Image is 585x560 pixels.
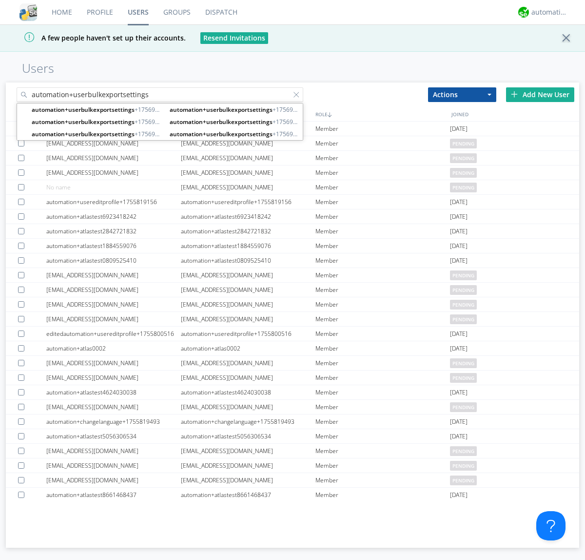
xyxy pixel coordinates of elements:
[315,166,450,180] div: Member
[450,239,468,253] span: [DATE]
[46,166,181,180] div: [EMAIL_ADDRESS][DOMAIN_NAME]
[46,253,181,268] div: automation+atlastest0809525410
[6,239,579,253] a: automation+atlastest1884559076automation+atlastest1884559076Member[DATE]
[32,118,135,126] strong: automation+userbulkexportsettings
[315,385,450,399] div: Member
[181,473,315,487] div: [EMAIL_ADDRESS][DOMAIN_NAME]
[511,91,518,98] img: plus.svg
[518,7,529,18] img: d2d01cd9b4174d08988066c6d424eccd
[6,297,579,312] a: [EMAIL_ADDRESS][DOMAIN_NAME][EMAIL_ADDRESS][DOMAIN_NAME]Memberpending
[536,511,565,540] iframe: Toggle Customer Support
[315,224,450,238] div: Member
[450,224,468,239] span: [DATE]
[6,341,579,356] a: automation+atlas0002automation+atlas0002Member[DATE]
[315,180,450,194] div: Member
[181,166,315,180] div: [EMAIL_ADDRESS][DOMAIN_NAME]
[450,253,468,268] span: [DATE]
[46,136,181,150] div: [EMAIL_ADDRESS][DOMAIN_NAME]
[6,122,579,136] a: automation+atlastest1971468035automation+atlastest1971468035Member[DATE]
[315,488,450,502] div: Member
[181,297,315,311] div: [EMAIL_ADDRESS][DOMAIN_NAME]
[450,327,468,341] span: [DATE]
[32,105,135,114] strong: automation+userbulkexportsettings
[6,444,579,458] a: [EMAIL_ADDRESS][DOMAIN_NAME][EMAIL_ADDRESS][DOMAIN_NAME]Memberpending
[450,385,468,400] span: [DATE]
[450,153,477,163] span: pending
[181,224,315,238] div: automation+atlastest2842721832
[315,136,450,150] div: Member
[6,283,579,297] a: [EMAIL_ADDRESS][DOMAIN_NAME][EMAIL_ADDRESS][DOMAIN_NAME]Memberpending
[6,151,579,166] a: [EMAIL_ADDRESS][DOMAIN_NAME][EMAIL_ADDRESS][DOMAIN_NAME]Memberpending
[315,444,450,458] div: Member
[315,415,450,429] div: Member
[46,268,181,282] div: [EMAIL_ADDRESS][DOMAIN_NAME]
[32,129,162,139] span: +1756955095
[170,129,300,139] span: +1756955095
[7,33,186,42] span: A few people haven't set up their accounts.
[181,488,315,502] div: automation+atlastest8661468437
[6,473,579,488] a: [EMAIL_ADDRESS][DOMAIN_NAME][EMAIL_ADDRESS][DOMAIN_NAME]Memberpending
[181,356,315,370] div: [EMAIL_ADDRESS][DOMAIN_NAME]
[170,118,273,126] strong: automation+userbulkexportsettings
[46,429,181,443] div: automation+atlastest5056306534
[315,268,450,282] div: Member
[450,183,477,192] span: pending
[450,358,477,368] span: pending
[46,239,181,253] div: automation+atlastest1884559076
[170,105,273,114] strong: automation+userbulkexportsettings
[170,117,300,126] span: +1756955085
[6,385,579,400] a: automation+atlastest4624030038automation+atlastest4624030038Member[DATE]
[315,253,450,268] div: Member
[46,283,181,297] div: [EMAIL_ADDRESS][DOMAIN_NAME]
[315,312,450,326] div: Member
[450,195,468,209] span: [DATE]
[450,402,477,412] span: pending
[450,461,477,471] span: pending
[46,151,181,165] div: [EMAIL_ADDRESS][DOMAIN_NAME]
[6,180,579,195] a: No name[EMAIL_ADDRESS][DOMAIN_NAME]Memberpending
[46,224,181,238] div: automation+atlastest2842721832
[449,107,585,121] div: JOINED
[170,105,300,114] span: +1756955090
[6,253,579,268] a: automation+atlastest0809525410automation+atlastest0809525410Member[DATE]
[181,385,315,399] div: automation+atlastest4624030038
[315,429,450,443] div: Member
[46,371,181,385] div: [EMAIL_ADDRESS][DOMAIN_NAME]
[46,297,181,311] div: [EMAIL_ADDRESS][DOMAIN_NAME]
[450,168,477,178] span: pending
[181,136,315,150] div: [EMAIL_ADDRESS][DOMAIN_NAME]
[181,253,315,268] div: automation+atlastest0809525410
[181,180,315,194] div: [EMAIL_ADDRESS][DOMAIN_NAME]
[46,312,181,326] div: [EMAIL_ADDRESS][DOMAIN_NAME]
[6,429,579,444] a: automation+atlastest5056306534automation+atlastest5056306534Member[DATE]
[6,371,579,385] a: [EMAIL_ADDRESS][DOMAIN_NAME][EMAIL_ADDRESS][DOMAIN_NAME]Memberpending
[315,239,450,253] div: Member
[46,341,181,355] div: automation+atlas0002
[450,341,468,356] span: [DATE]
[6,488,579,502] a: automation+atlastest8661468437automation+atlastest8661468437Member[DATE]
[46,458,181,473] div: [EMAIL_ADDRESS][DOMAIN_NAME]
[315,356,450,370] div: Member
[6,312,579,327] a: [EMAIL_ADDRESS][DOMAIN_NAME][EMAIL_ADDRESS][DOMAIN_NAME]Memberpending
[46,356,181,370] div: [EMAIL_ADDRESS][DOMAIN_NAME]
[46,195,181,209] div: automation+usereditprofile+1755819156
[450,139,477,148] span: pending
[17,87,303,102] input: Search users
[6,327,579,341] a: editedautomation+usereditprofile+1755800516automation+usereditprofile+1755800516Member[DATE]
[181,444,315,458] div: [EMAIL_ADDRESS][DOMAIN_NAME]
[506,87,574,102] div: Add New User
[450,429,468,444] span: [DATE]
[181,239,315,253] div: automation+atlastest1884559076
[181,195,315,209] div: automation+usereditprofile+1755819156
[450,415,468,429] span: [DATE]
[315,473,450,487] div: Member
[6,400,579,415] a: [EMAIL_ADDRESS][DOMAIN_NAME][EMAIL_ADDRESS][DOMAIN_NAME]Memberpending
[46,327,181,341] div: editedautomation+usereditprofile+1755800516
[450,270,477,280] span: pending
[315,400,450,414] div: Member
[315,122,450,136] div: Member
[450,373,477,383] span: pending
[6,458,579,473] a: [EMAIL_ADDRESS][DOMAIN_NAME][EMAIL_ADDRESS][DOMAIN_NAME]Memberpending
[315,297,450,311] div: Member
[46,488,181,502] div: automation+atlastest8661468437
